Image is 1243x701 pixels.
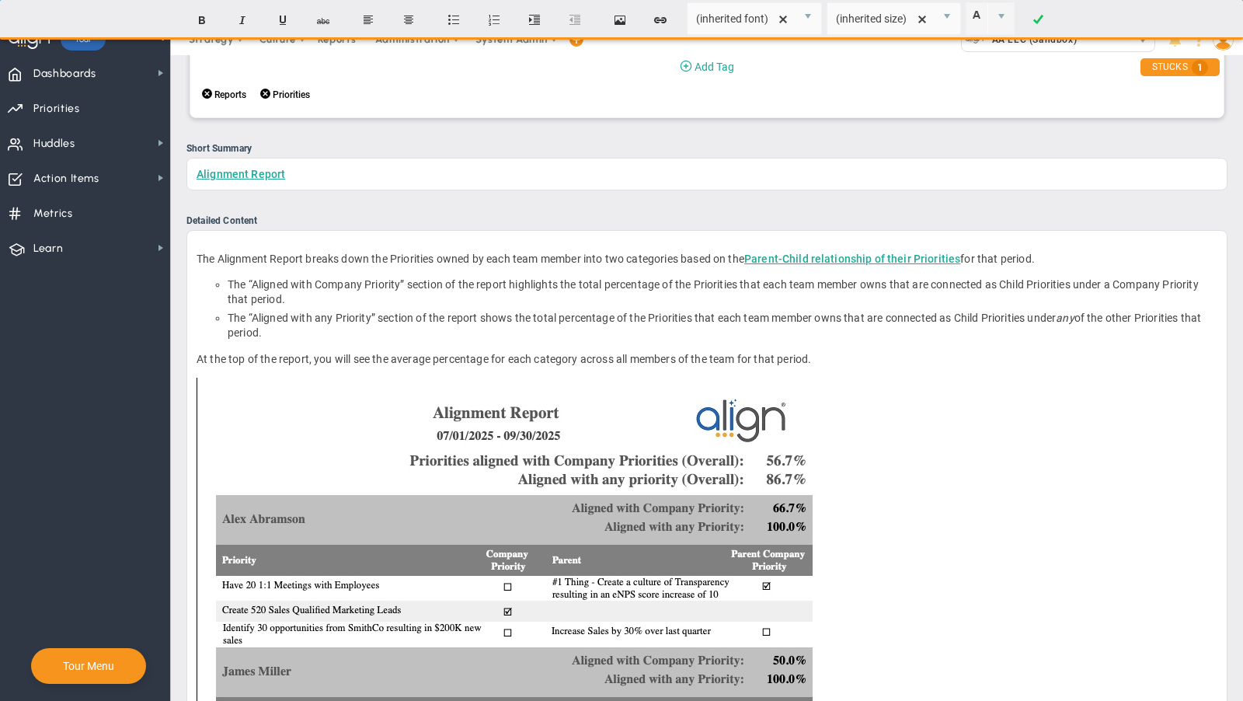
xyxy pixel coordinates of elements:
span: Current selected color is rgba(255, 255, 255, 0) [966,2,1015,35]
img: 48978.Person.photo [1213,30,1234,51]
span: Reports [310,24,364,55]
li: Announcements [1163,24,1187,55]
p: At the top of the report, you will see the average percentage for each category across all member... [197,351,1217,367]
button: Insert hyperlink [642,5,679,35]
span: Reports [214,89,246,100]
input: Font Name [688,3,795,34]
li: The “Aligned with Company Priority” section of the report highlights the total percentage of the ... [228,277,1217,307]
span: Add Tag [695,61,734,73]
span: select [1132,30,1154,51]
button: Insert image [601,5,639,35]
div: STUCKS [1140,58,1220,76]
em: any [1056,312,1074,324]
span: select [987,3,1014,34]
p: The Alignment Report breaks down the Priorities owned by each team member into two categories bas... [197,251,1217,267]
button: Align text left [350,5,387,35]
button: Priorities [260,87,310,102]
span: 1 [1192,60,1208,75]
button: Indent [516,5,553,35]
li: Help & Frequently Asked Questions (FAQ) [1187,24,1211,55]
button: Italic [224,5,261,35]
a: Done! [1019,5,1057,35]
span: Action Items [33,162,99,195]
button: Underline [264,5,301,35]
span: Dashboards [33,58,96,90]
button: Strikethrough [305,5,342,35]
button: Insert ordered list [475,5,513,35]
button: Insert unordered list [435,5,472,35]
div: Short Summary [186,141,1227,156]
span: Priorities [273,89,310,100]
button: Add Tag [202,54,1212,78]
a: Alignment Report [197,168,285,180]
span: select [934,3,960,34]
span: select [795,3,821,34]
span: Priorities [33,92,80,125]
button: Bold [183,5,221,35]
a: Parent-Child relationship of their Priorities [744,253,960,265]
button: Reports [202,87,246,102]
span: Metrics [33,197,73,230]
button: Center text [390,5,427,35]
input: Font Size [827,3,935,34]
li: The “Aligned with any Priority” section of the report shows the total percentage of the Prioritie... [228,311,1217,340]
span: Learn [33,232,63,265]
button: Tour Menu [58,659,119,673]
div: Detailed Content [186,214,1227,228]
span: Huddles [33,127,75,160]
